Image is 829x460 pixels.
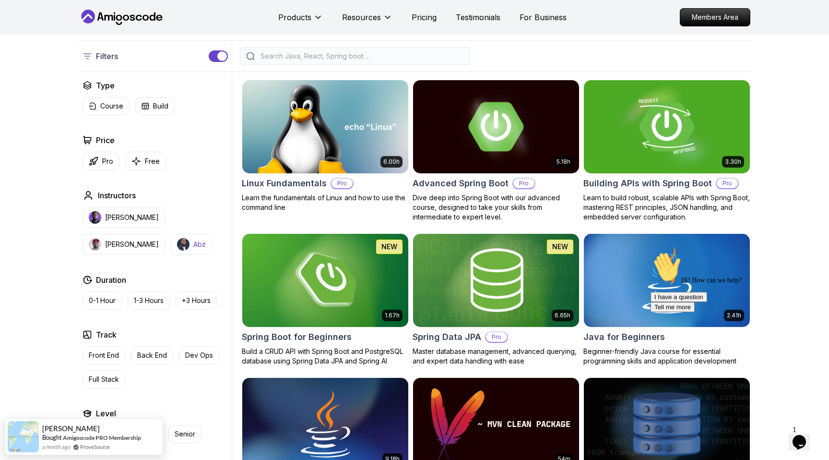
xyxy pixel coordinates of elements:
[96,408,116,419] h2: Level
[680,9,750,26] p: Members Area
[486,332,507,342] p: Pro
[134,296,164,305] p: 1-3 Hours
[42,434,62,441] span: Bought
[557,158,570,166] p: 5.18h
[381,242,397,252] p: NEW
[96,80,115,91] h2: Type
[83,97,130,115] button: Course
[342,12,392,31] button: Resources
[175,429,195,439] p: Senior
[413,234,579,327] img: Spring Data JPA card
[555,312,570,319] p: 6.65h
[8,421,39,452] img: provesource social proof notification image
[83,207,165,228] button: instructor img[PERSON_NAME]
[552,242,568,252] p: NEW
[96,329,117,340] h2: Track
[242,330,352,344] h2: Spring Boot for Beginners
[83,370,125,388] button: Full Stack
[176,291,217,310] button: +3 Hours
[259,51,464,61] input: Search Java, React, Spring boot ...
[4,54,48,64] button: Tell me more
[413,330,481,344] h2: Spring Data JPA
[242,234,408,327] img: Spring Boot for Beginners card
[105,213,159,222] p: [PERSON_NAME]
[185,351,213,360] p: Dev Ops
[98,190,136,201] h2: Instructors
[583,193,750,222] p: Learn to build robust, scalable APIs with Spring Boot, mastering REST principles, JSON handling, ...
[242,80,408,173] img: Linux Fundamentals card
[242,233,409,366] a: Spring Boot for Beginners card1.67hNEWSpring Boot for BeginnersBuild a CRUD API with Spring Boot ...
[242,347,409,366] p: Build a CRUD API with Spring Boot and PostgreSQL database using Spring Data JPA and Spring AI
[89,351,119,360] p: Front End
[332,179,353,188] p: Pro
[4,44,60,54] button: I have a question
[125,152,166,170] button: Free
[179,346,219,364] button: Dev Ops
[135,97,175,115] button: Build
[583,80,750,222] a: Building APIs with Spring Boot card3.30hBuilding APIs with Spring BootProLearn to build robust, s...
[80,443,110,451] a: ProveSource
[100,101,123,111] p: Course
[96,134,115,146] h2: Price
[583,347,750,366] p: Beginner-friendly Java course for essential programming skills and application development
[680,8,750,26] a: Members Area
[137,351,167,360] p: Back End
[83,234,165,255] button: instructor img[PERSON_NAME]
[128,291,170,310] button: 1-3 Hours
[413,80,579,173] img: Advanced Spring Boot card
[4,4,177,64] div: 👋Hi! How can we help?I have a questionTell me more
[105,240,159,249] p: [PERSON_NAME]
[153,101,168,111] p: Build
[647,248,819,417] iframe: chat widget
[242,177,327,190] h2: Linux Fundamentals
[89,238,101,251] img: instructor img
[102,157,113,166] p: Pro
[4,4,35,35] img: :wave:
[96,50,118,62] p: Filters
[193,240,206,249] p: Abz
[242,80,409,212] a: Linux Fundamentals card6.00hLinux FundamentalsProLearn the fundamentals of Linux and how to use t...
[412,12,437,23] a: Pricing
[513,179,534,188] p: Pro
[42,424,100,433] span: [PERSON_NAME]
[83,346,125,364] button: Front End
[278,12,323,31] button: Products
[89,296,116,305] p: 0-1 Hour
[456,12,500,23] a: Testimonials
[96,274,126,286] h2: Duration
[83,152,119,170] button: Pro
[725,158,741,166] p: 3.30h
[182,296,211,305] p: +3 Hours
[584,80,750,173] img: Building APIs with Spring Boot card
[242,193,409,212] p: Learn the fundamentals of Linux and how to use the command line
[583,177,712,190] h2: Building APIs with Spring Boot
[383,158,400,166] p: 6.00h
[83,291,122,310] button: 0-1 Hour
[520,12,567,23] a: For Business
[42,443,71,451] span: a month ago
[413,193,580,222] p: Dive deep into Spring Boot with our advanced course, designed to take your skills from intermedia...
[789,422,819,450] iframe: chat widget
[4,29,95,36] span: Hi! How can we help?
[89,211,101,224] img: instructor img
[413,233,580,366] a: Spring Data JPA card6.65hNEWSpring Data JPAProMaster database management, advanced querying, and ...
[89,375,119,384] p: Full Stack
[171,234,212,255] button: instructor imgAbz
[177,238,189,251] img: instructor img
[583,233,750,366] a: Java for Beginners card2.41hJava for BeginnersBeginner-friendly Java course for essential program...
[168,425,201,443] button: Senior
[63,434,141,441] a: Amigoscode PRO Membership
[131,346,173,364] button: Back End
[413,80,580,222] a: Advanced Spring Boot card5.18hAdvanced Spring BootProDive deep into Spring Boot with our advanced...
[385,312,400,319] p: 1.67h
[583,330,665,344] h2: Java for Beginners
[342,12,381,23] p: Resources
[584,234,750,327] img: Java for Beginners card
[278,12,311,23] p: Products
[145,157,160,166] p: Free
[413,177,509,190] h2: Advanced Spring Boot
